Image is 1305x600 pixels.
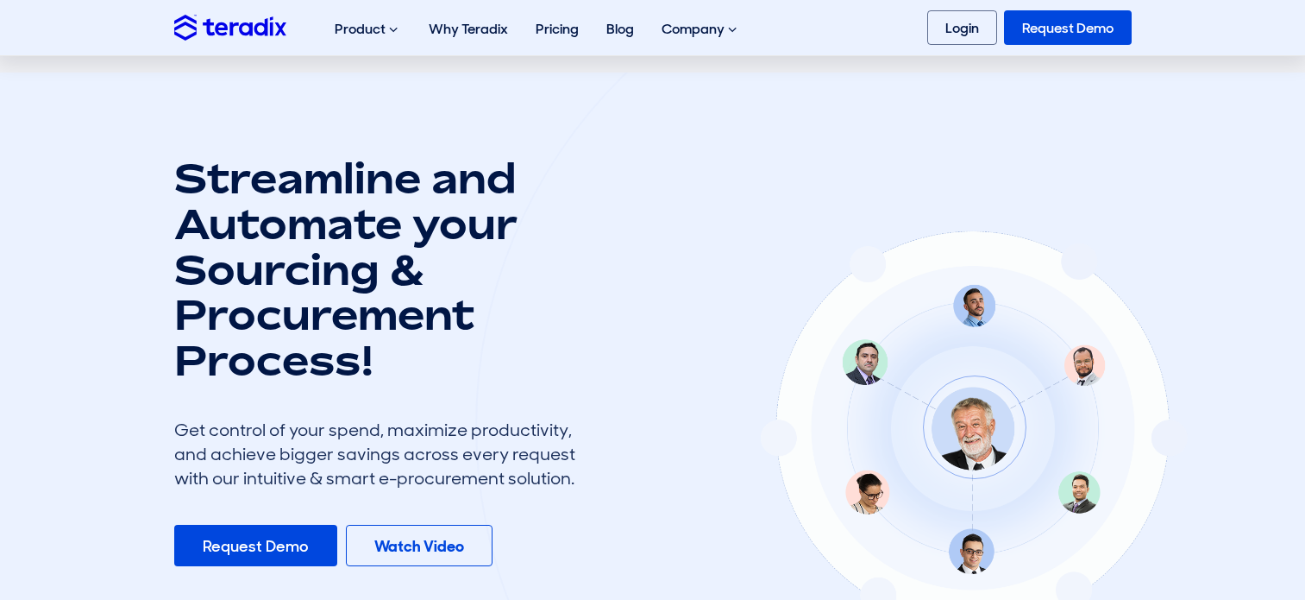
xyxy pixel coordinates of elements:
b: Watch Video [374,536,464,557]
a: Why Teradix [415,2,522,56]
a: Blog [593,2,648,56]
a: Request Demo [174,525,337,566]
a: Login [927,10,997,45]
div: Company [648,2,754,57]
a: Pricing [522,2,593,56]
img: Teradix logo [174,15,286,40]
div: Product [321,2,415,57]
h1: Streamline and Automate your Sourcing & Procurement Process! [174,155,588,383]
a: Request Demo [1004,10,1132,45]
div: Get control of your spend, maximize productivity, and achieve bigger savings across every request... [174,418,588,490]
a: Watch Video [346,525,493,566]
